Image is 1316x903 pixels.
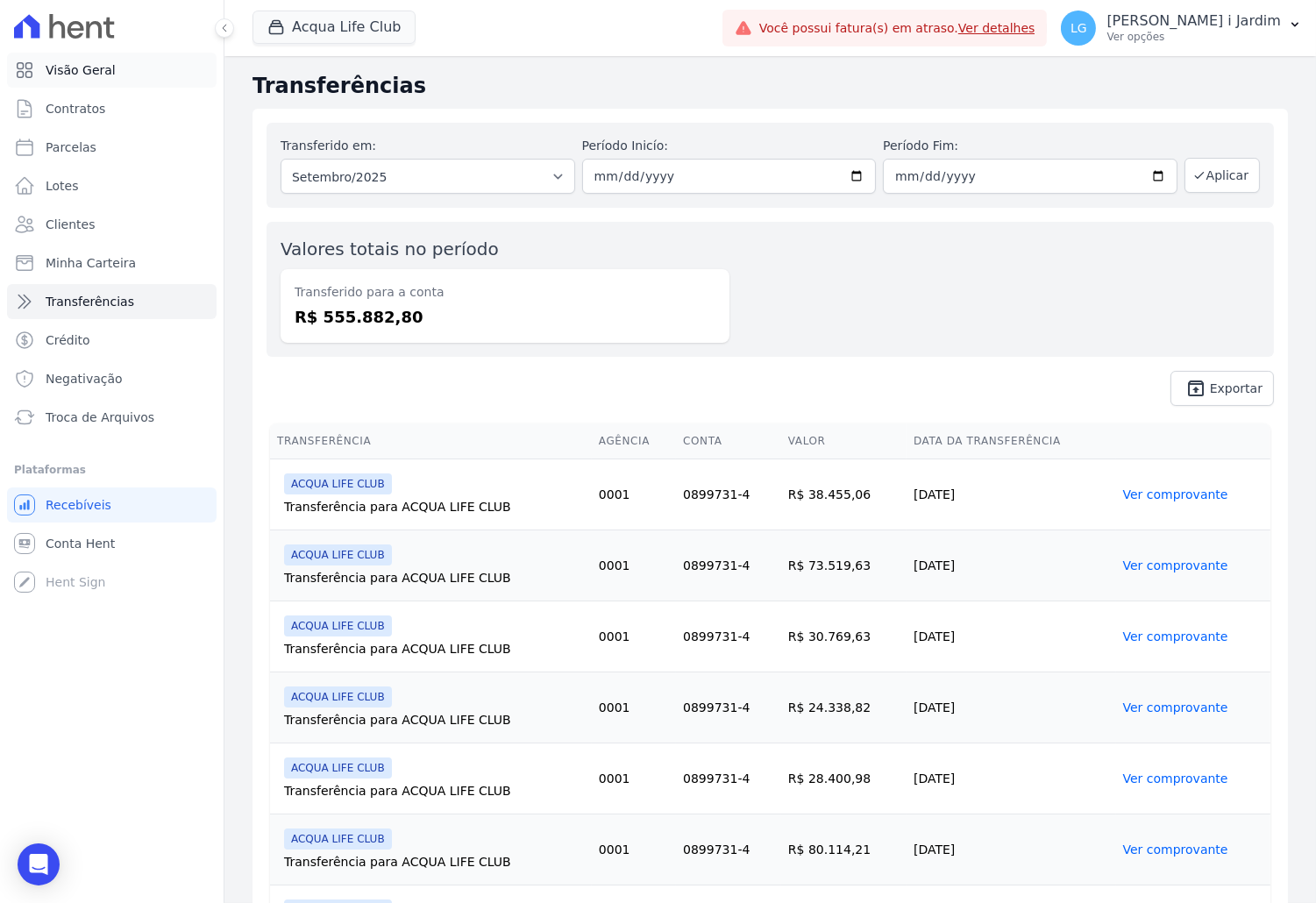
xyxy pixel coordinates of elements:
span: Recebíveis [46,496,111,514]
span: ACQUA LIFE CLUB [284,828,392,850]
label: Período Fim: [883,137,1177,155]
span: Contratos [46,100,105,117]
td: R$ 73.519,63 [781,530,907,601]
button: Acqua Life Club [253,11,416,44]
td: R$ 30.769,63 [781,601,907,672]
th: Valor [781,423,907,459]
td: [DATE] [907,672,1116,743]
a: Minha Carteira [7,245,217,281]
p: [PERSON_NAME] i Jardim [1106,12,1281,30]
a: Contratos [7,91,217,126]
dd: R$ 555.882,80 [295,305,715,329]
span: Negativação [46,370,123,388]
span: Clientes [46,216,95,233]
button: LG [PERSON_NAME] i Jardim Ver opções [1047,4,1316,53]
th: Transferência [270,423,592,459]
span: Troca de Arquivos [46,409,154,426]
span: LG [1071,22,1087,34]
td: 0899731-4 [676,743,781,814]
td: R$ 24.338,82 [781,672,907,743]
td: 0899731-4 [676,814,781,885]
a: Ver comprovante [1123,558,1228,572]
a: Crédito [7,323,217,358]
td: 0899731-4 [676,601,781,672]
div: Transferência para ACQUA LIFE CLUB [284,640,585,658]
h2: Transferências [253,70,1288,102]
a: Conta Hent [7,526,217,561]
span: Lotes [46,177,79,195]
a: Recebíveis [7,487,217,523]
div: Open Intercom Messenger [18,843,60,885]
td: 0001 [592,459,676,530]
td: [DATE] [907,814,1116,885]
a: Ver comprovante [1123,843,1228,857]
a: Ver comprovante [1123,487,1228,501]
th: Agência [592,423,676,459]
td: 0001 [592,601,676,672]
span: Conta Hent [46,535,115,552]
td: 0899731-4 [676,530,781,601]
th: Data da Transferência [907,423,1116,459]
td: 0899731-4 [676,672,781,743]
td: 0001 [592,530,676,601]
span: Minha Carteira [46,254,136,272]
a: Transferências [7,284,217,319]
td: R$ 28.400,98 [781,743,907,814]
td: [DATE] [907,530,1116,601]
label: Transferido em: [281,139,376,153]
span: Você possui fatura(s) em atraso. [759,19,1035,38]
label: Valores totais no período [281,238,499,260]
th: Conta [676,423,781,459]
button: Aplicar [1184,158,1260,193]
span: Exportar [1210,383,1263,394]
a: Lotes [7,168,217,203]
td: 0001 [592,814,676,885]
div: Plataformas [14,459,210,480]
td: 0001 [592,672,676,743]
td: 0899731-4 [676,459,781,530]
span: Transferências [46,293,134,310]
span: ACQUA LIFE CLUB [284,544,392,565]
div: Transferência para ACQUA LIFE CLUB [284,782,585,800]
td: [DATE] [907,459,1116,530]
td: R$ 38.455,06 [781,459,907,530]
a: Ver comprovante [1123,629,1228,643]
label: Período Inicío: [582,137,877,155]
i: unarchive [1185,378,1206,399]
div: Transferência para ACQUA LIFE CLUB [284,853,585,871]
a: Ver comprovante [1123,771,1228,786]
td: R$ 80.114,21 [781,814,907,885]
a: unarchive Exportar [1170,371,1274,406]
a: Troca de Arquivos [7,400,217,435]
div: Transferência para ACQUA LIFE CLUB [284,711,585,729]
td: 0001 [592,743,676,814]
span: Crédito [46,331,90,349]
span: ACQUA LIFE CLUB [284,473,392,494]
span: Parcelas [46,139,96,156]
span: Visão Geral [46,61,116,79]
span: ACQUA LIFE CLUB [284,757,392,779]
div: Transferência para ACQUA LIFE CLUB [284,498,585,515]
a: Ver detalhes [958,21,1035,35]
span: ACQUA LIFE CLUB [284,686,392,707]
td: [DATE] [907,601,1116,672]
a: Clientes [7,207,217,242]
dt: Transferido para a conta [295,283,715,302]
p: Ver opções [1106,30,1281,44]
span: ACQUA LIFE CLUB [284,615,392,636]
a: Visão Geral [7,53,217,88]
a: Negativação [7,361,217,396]
a: Ver comprovante [1123,700,1228,715]
td: [DATE] [907,743,1116,814]
div: Transferência para ACQUA LIFE CLUB [284,569,585,587]
a: Parcelas [7,130,217,165]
